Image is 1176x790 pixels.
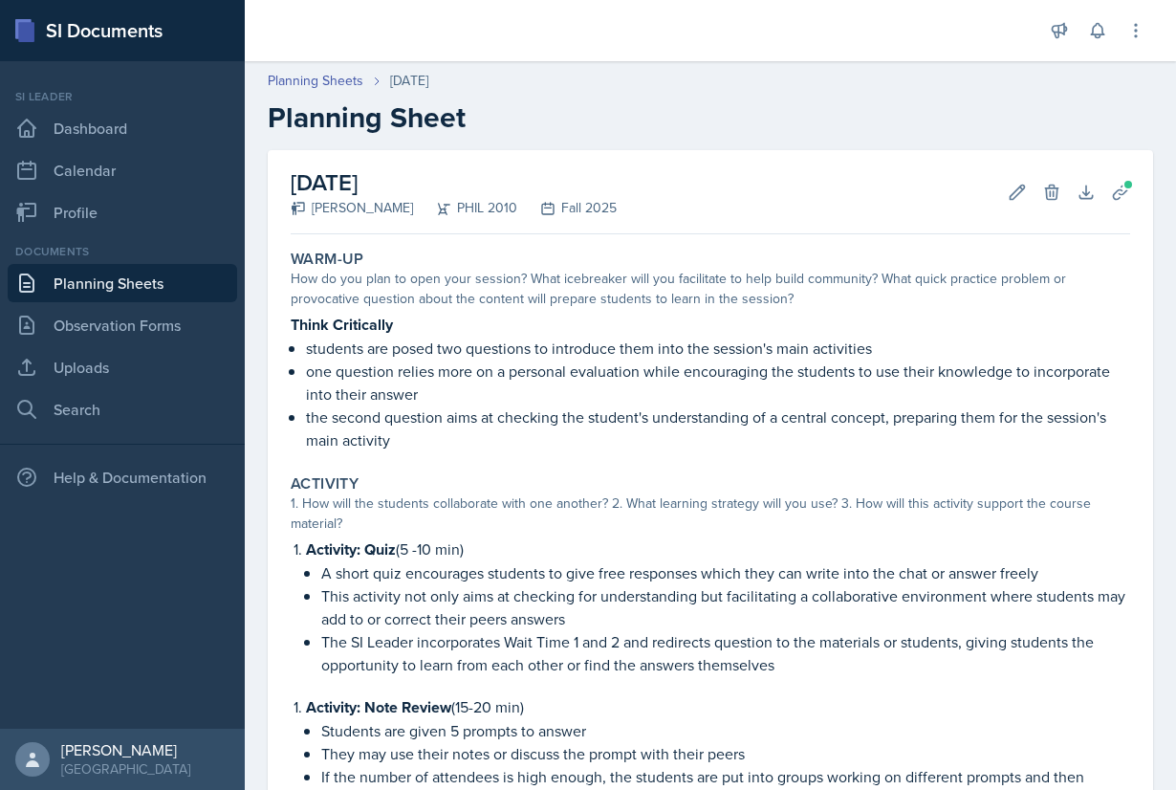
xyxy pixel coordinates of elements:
strong: Activity: Note Review [306,696,451,718]
div: Fall 2025 [517,198,617,218]
a: Search [8,390,237,428]
h2: Planning Sheet [268,100,1153,135]
label: Activity [291,474,359,494]
a: Uploads [8,348,237,386]
strong: Activity: Quiz [306,538,396,560]
p: Students are given 5 prompts to answer [321,719,1130,742]
div: [GEOGRAPHIC_DATA] [61,759,190,779]
a: Planning Sheets [8,264,237,302]
div: 1. How will the students collaborate with one another? 2. What learning strategy will you use? 3.... [291,494,1130,534]
p: This activity not only aims at checking for understanding but facilitating a collaborative enviro... [321,584,1130,630]
p: (5 -10 min) [306,538,1130,561]
div: [PERSON_NAME] [291,198,413,218]
p: one question relies more on a personal evaluation while encouraging the students to use their kno... [306,360,1130,406]
div: [DATE] [390,71,428,91]
p: students are posed two questions to introduce them into the session's main activities [306,337,1130,360]
a: Calendar [8,151,237,189]
strong: Think Critically [291,314,393,336]
h2: [DATE] [291,165,617,200]
p: They may use their notes or discuss the prompt with their peers [321,742,1130,765]
label: Warm-Up [291,250,364,269]
div: Si leader [8,88,237,105]
div: Help & Documentation [8,458,237,496]
div: Documents [8,243,237,260]
p: The SI Leader incorporates Wait Time 1 and 2 and redirects question to the materials or students,... [321,630,1130,676]
div: How do you plan to open your session? What icebreaker will you facilitate to help build community... [291,269,1130,309]
p: the second question aims at checking the student's understanding of a central concept, preparing ... [306,406,1130,451]
a: Planning Sheets [268,71,363,91]
p: (15-20 min) [306,695,1130,719]
div: PHIL 2010 [413,198,517,218]
div: [PERSON_NAME] [61,740,190,759]
p: A short quiz encourages students to give free responses which they can write into the chat or ans... [321,561,1130,584]
a: Profile [8,193,237,231]
a: Observation Forms [8,306,237,344]
a: Dashboard [8,109,237,147]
